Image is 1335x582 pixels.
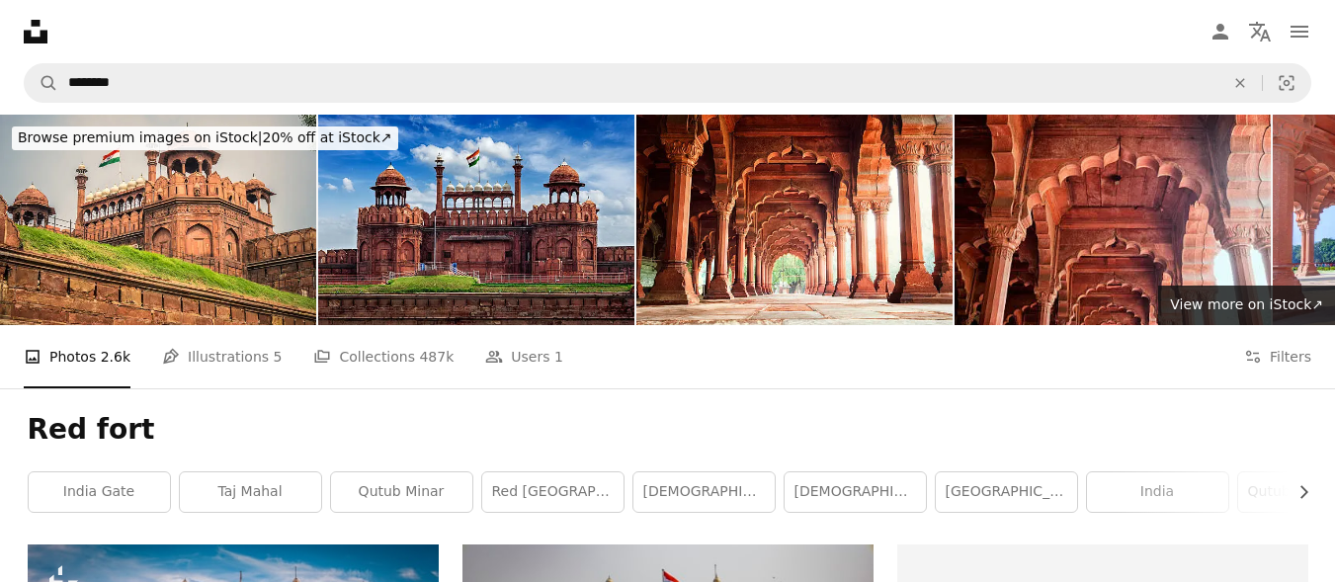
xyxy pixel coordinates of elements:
a: Home — Unsplash [24,20,47,43]
span: 5 [274,346,283,368]
img: Diwan-i-Am at the Red Fort in Delhi, India [955,115,1271,325]
a: [DEMOGRAPHIC_DATA] [633,472,775,512]
a: Log in / Sign up [1201,12,1240,51]
button: Language [1240,12,1280,51]
button: Search Unsplash [25,64,58,102]
a: View more on iStock↗ [1158,286,1335,325]
button: Clear [1218,64,1262,102]
form: Find visuals sitewide [24,63,1311,103]
a: red [GEOGRAPHIC_DATA] [GEOGRAPHIC_DATA] [482,472,624,512]
span: Browse premium images on iStock | [18,129,262,145]
a: [DEMOGRAPHIC_DATA] [785,472,926,512]
a: india gate [29,472,170,512]
button: Menu [1280,12,1319,51]
button: Visual search [1263,64,1310,102]
span: 1 [554,346,563,368]
a: qutub minar [331,472,472,512]
span: 487k [419,346,454,368]
a: Users 1 [485,325,563,388]
a: taj mahal [180,472,321,512]
img: Red Fort Lal Qila with Indian flag. Delhi, India [318,115,634,325]
button: Filters [1244,325,1311,388]
a: [GEOGRAPHIC_DATA] [936,472,1077,512]
a: Collections 487k [313,325,454,388]
a: Illustrations 5 [162,325,282,388]
button: scroll list to the right [1286,472,1308,512]
div: 20% off at iStock ↗ [12,126,398,150]
h1: Red fort [28,412,1308,448]
img: Diwan-i-Am at the Red Fort in Delhi, India [636,115,953,325]
a: india [1087,472,1228,512]
span: View more on iStock ↗ [1170,296,1323,312]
